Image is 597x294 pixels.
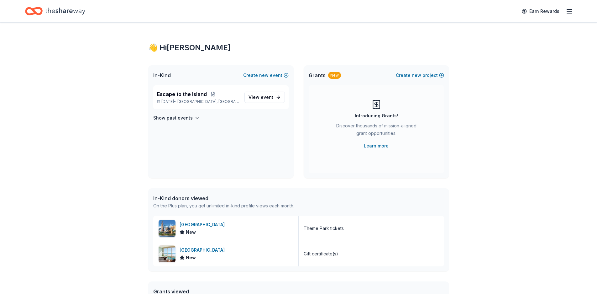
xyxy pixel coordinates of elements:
div: Discover thousands of mission-aligned grant opportunities. [334,122,419,140]
div: [GEOGRAPHIC_DATA] [180,221,227,228]
span: Escape to the Island [157,90,207,98]
a: View event [244,92,285,103]
p: [DATE] • [157,99,239,104]
div: Gift certificate(s) [304,250,338,258]
h4: Show past events [153,114,193,122]
button: Createnewevent [243,72,289,79]
div: On the Plus plan, you get unlimited in-kind profile views each month. [153,202,294,210]
a: Earn Rewards [518,6,563,17]
button: Show past events [153,114,200,122]
button: Createnewproject [396,72,444,79]
span: New [186,228,196,236]
span: In-Kind [153,72,171,79]
img: Image for Universal Orlando Resort [159,220,175,237]
span: new [412,72,421,79]
div: New [328,72,341,79]
span: [GEOGRAPHIC_DATA], [GEOGRAPHIC_DATA] [177,99,239,104]
span: New [186,254,196,261]
div: 👋 Hi [PERSON_NAME] [148,43,449,53]
span: Grants [309,72,326,79]
div: [GEOGRAPHIC_DATA] [180,246,227,254]
span: View [249,94,273,101]
div: Theme Park tickets [304,225,344,232]
span: event [261,94,273,100]
div: Introducing Grants! [355,112,398,120]
span: new [259,72,269,79]
div: In-Kind donors viewed [153,195,294,202]
a: Home [25,4,85,19]
a: Learn more [364,142,389,150]
img: Image for One Ocean Resort & Spa [159,245,175,262]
